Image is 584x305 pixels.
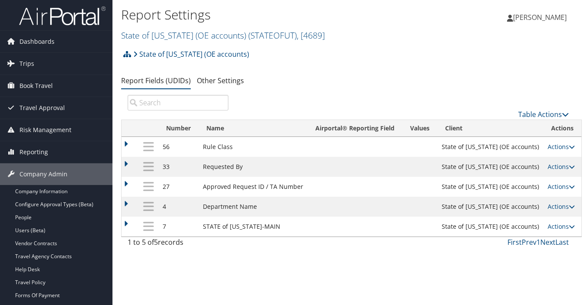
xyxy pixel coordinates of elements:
[297,29,325,41] span: , [ 4689 ]
[19,6,106,26] img: airportal-logo.png
[158,120,199,137] th: Number
[513,13,567,22] span: [PERSON_NAME]
[139,120,158,137] th: : activate to sort column descending
[133,45,249,63] a: State of [US_STATE] (OE accounts)
[199,137,308,157] td: Rule Class
[543,120,581,137] th: Actions
[121,29,325,41] a: State of [US_STATE] (OE accounts)
[437,217,543,237] td: State of [US_STATE] (OE accounts)
[199,197,308,217] td: Department Name
[437,177,543,197] td: State of [US_STATE] (OE accounts)
[536,237,540,247] a: 1
[548,143,575,151] a: Actions
[437,197,543,217] td: State of [US_STATE] (OE accounts)
[548,182,575,191] a: Actions
[158,217,199,237] td: 7
[121,76,191,85] a: Report Fields (UDIDs)
[19,163,67,185] span: Company Admin
[507,4,575,30] a: [PERSON_NAME]
[19,75,53,97] span: Book Travel
[19,97,65,119] span: Travel Approval
[199,177,308,197] td: Approved Request ID / TA Number
[19,119,71,141] span: Risk Management
[437,120,543,137] th: Client
[507,237,522,247] a: First
[437,157,543,177] td: State of [US_STATE] (OE accounts)
[548,202,575,211] a: Actions
[437,137,543,157] td: State of [US_STATE] (OE accounts)
[199,120,308,137] th: Name
[548,222,575,230] a: Actions
[555,237,569,247] a: Last
[402,120,437,137] th: Values
[158,177,199,197] td: 27
[158,157,199,177] td: 33
[308,120,402,137] th: Airportal&reg; Reporting Field
[154,237,158,247] span: 5
[540,237,555,247] a: Next
[199,217,308,237] td: STATE of [US_STATE]-MAIN
[128,237,228,252] div: 1 to 5 of records
[197,76,244,85] a: Other Settings
[158,197,199,217] td: 4
[548,162,575,171] a: Actions
[19,31,55,52] span: Dashboards
[199,157,308,177] td: Requested By
[19,141,48,163] span: Reporting
[19,53,34,75] span: Trips
[121,6,424,24] h1: Report Settings
[518,110,569,119] a: Table Actions
[128,95,228,110] input: Search
[158,137,199,157] td: 56
[248,29,297,41] span: ( STATEOFUT )
[522,237,536,247] a: Prev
